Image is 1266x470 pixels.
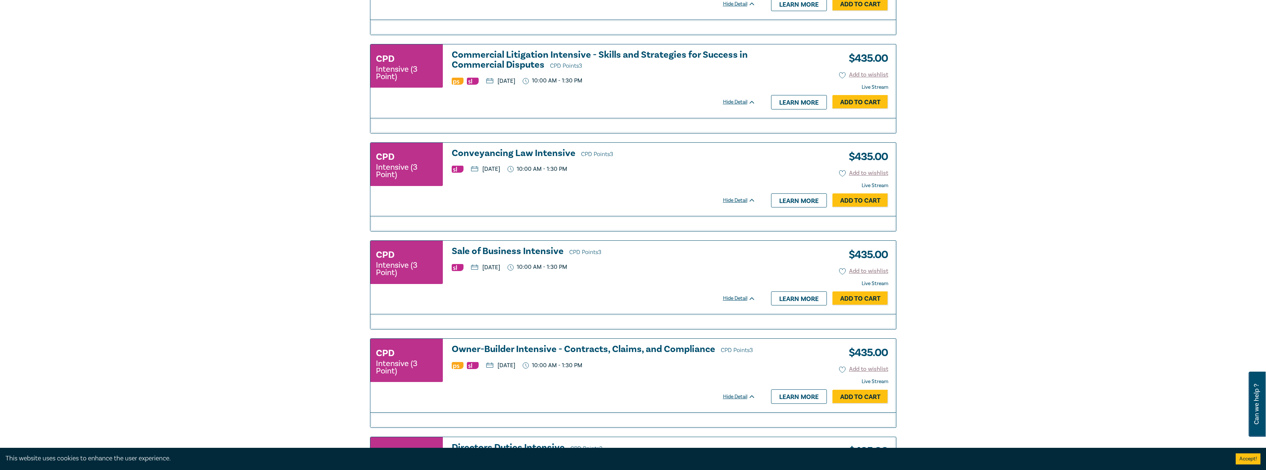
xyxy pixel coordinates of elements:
p: 10:00 AM - 1:30 PM [523,77,583,84]
button: Accept cookies [1236,453,1260,464]
a: Learn more [771,193,827,207]
a: Add to Cart [832,390,888,404]
a: Add to Cart [832,95,888,109]
h3: CPD [376,150,394,163]
a: Directors Duties Intensive CPD Points3 [452,443,756,454]
a: Owner-Builder Intensive - Contracts, Claims, and Compliance CPD Points3 [452,344,756,355]
p: [DATE] [486,362,515,368]
button: Add to wishlist [839,267,888,275]
h3: CPD [376,444,394,458]
a: Conveyancing Law Intensive CPD Points3 [452,148,756,159]
strong: Live Stream [862,84,888,91]
h3: CPD [376,248,394,261]
strong: Live Stream [862,378,888,385]
div: Hide Detail [723,0,764,8]
button: Add to wishlist [839,365,888,373]
img: Substantive Law [467,362,479,369]
div: Hide Detail [723,98,764,106]
small: Intensive (3 Point) [376,163,437,178]
a: Commercial Litigation Intensive - Skills and Strategies for Success in Commercial Disputes CPD Po... [452,50,756,71]
h3: CPD [376,346,394,360]
a: Sale of Business Intensive CPD Points3 [452,246,756,257]
span: CPD Points 3 [550,62,582,70]
h3: Commercial Litigation Intensive - Skills and Strategies for Success in Commercial Disputes [452,50,756,71]
h3: $ 435.00 [843,50,888,67]
strong: Live Stream [862,280,888,287]
h3: Conveyancing Law Intensive [452,148,756,159]
img: Substantive Law [452,166,464,173]
a: Learn more [771,389,827,403]
h3: $ 435.00 [843,344,888,361]
img: Professional Skills [452,78,464,85]
div: Hide Detail [723,393,764,400]
h3: Sale of Business Intensive [452,246,756,257]
p: [DATE] [486,78,515,84]
img: Substantive Law [452,264,464,271]
small: Intensive (3 Point) [376,65,437,80]
p: [DATE] [471,166,500,172]
h3: CPD [376,52,394,65]
h3: $ 435.00 [843,148,888,165]
strong: Live Stream [862,182,888,189]
small: Intensive (3 Point) [376,261,437,276]
span: Can we help ? [1253,376,1260,432]
span: CPD Points 3 [581,151,613,158]
h3: $ 435.00 [843,443,888,460]
div: Hide Detail [723,197,764,204]
span: CPD Points 3 [570,445,603,452]
small: Intensive (3 Point) [376,360,437,375]
button: Add to wishlist [839,71,888,79]
p: 10:00 AM - 1:30 PM [523,362,583,369]
p: 10:00 AM - 1:30 PM [508,166,567,173]
a: Learn more [771,95,827,109]
h3: Directors Duties Intensive [452,443,756,454]
span: CPD Points 3 [569,248,601,256]
p: [DATE] [471,264,500,270]
span: CPD Points 3 [721,346,753,354]
h3: Owner-Builder Intensive - Contracts, Claims, and Compliance [452,344,756,355]
a: Add to Cart [832,193,888,207]
img: Professional Skills [452,362,464,369]
a: Add to Cart [832,291,888,305]
img: Substantive Law [467,78,479,85]
a: Learn more [771,291,827,305]
div: This website uses cookies to enhance the user experience. [6,454,1225,463]
div: Hide Detail [723,295,764,302]
button: Add to wishlist [839,169,888,177]
h3: $ 435.00 [843,246,888,263]
p: 10:00 AM - 1:30 PM [508,264,567,271]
